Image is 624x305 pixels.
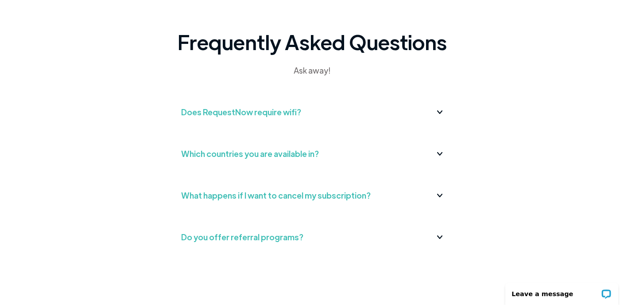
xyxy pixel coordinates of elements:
h2: Frequently Asked Questions [178,28,447,55]
div: Does RequestNow require wifi? [181,105,301,119]
iframe: LiveChat chat widget [500,277,624,305]
div: Ask away! [202,64,422,77]
div: Do you offer referral programs? [181,230,303,244]
div: Which countries you are available in? [181,147,319,161]
div: What happens if I want to cancel my subscription? [181,188,371,203]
